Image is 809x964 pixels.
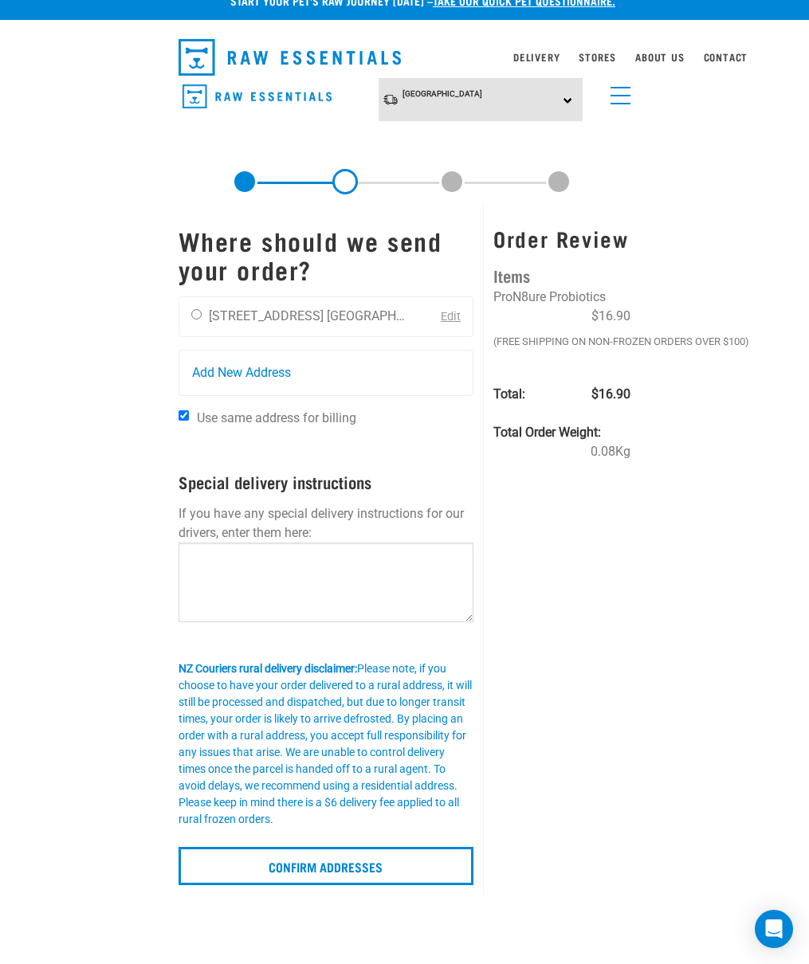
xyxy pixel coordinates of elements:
[635,54,684,60] a: About Us
[179,351,473,395] a: Add New Address
[591,307,630,326] span: $16.90
[493,425,601,440] strong: Total Order Weight:
[179,847,474,885] input: Confirm addresses
[403,89,482,98] span: [GEOGRAPHIC_DATA]
[192,363,291,382] span: Add New Address
[704,54,748,60] a: Contact
[493,263,630,288] h4: Items
[493,289,606,304] span: ProN8ure Probiotics
[179,39,402,76] img: Raw Essentials Logo
[179,410,189,421] input: Use same address for billing
[179,226,474,284] h1: Where should we send your order?
[591,442,630,461] span: 0.08Kg
[441,310,461,323] a: Edit
[197,410,356,425] span: Use same address for billing
[579,54,616,60] a: Stores
[179,660,474,828] div: Please note, if you choose to have your order delivered to a rural address, it will still be proc...
[327,308,479,323] li: [GEOGRAPHIC_DATA] 1041
[603,77,631,106] a: menu
[166,33,644,82] nav: dropdown navigation
[209,308,324,323] li: [STREET_ADDRESS]
[383,93,399,106] img: van-moving.png
[755,910,793,948] div: Open Intercom Messenger
[179,472,474,491] h4: Special delivery instructions
[493,226,630,251] h3: Order Review
[493,386,525,402] strong: Total:
[513,54,560,60] a: Delivery
[179,504,474,543] p: If you have any special delivery instructions for our drivers, enter them here:
[591,385,630,404] span: $16.90
[183,84,332,109] img: Raw Essentials Logo
[179,662,357,675] b: NZ Couriers rural delivery disclaimer:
